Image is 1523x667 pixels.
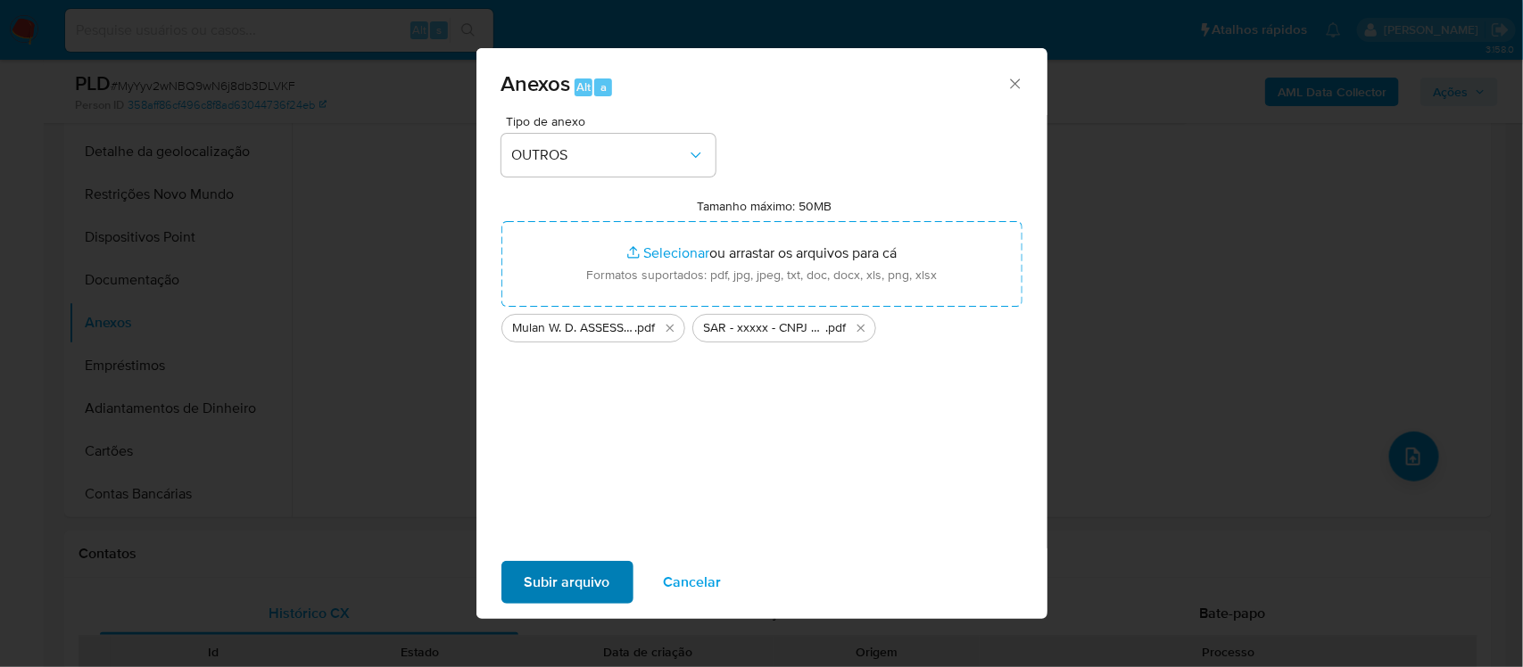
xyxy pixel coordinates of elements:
[659,317,681,339] button: Excluir Mulan W. D. ASSESSORIA LTDA1537559906_2025_09_11_18_22_46 - Tabla dinámica 1.pdf
[576,78,591,95] span: Alt
[697,198,832,214] label: Tamanho máximo: 50MB
[512,146,687,164] span: OUTROS
[501,307,1022,342] ul: Arquivos selecionados
[1006,75,1022,91] button: Fechar
[506,115,720,128] span: Tipo de anexo
[600,78,607,95] span: a
[525,563,610,602] span: Subir arquivo
[501,68,571,99] span: Anexos
[513,319,635,337] span: Mulan W. D. ASSESSORIA LTDA1537559906_2025_09_11_18_22_46 - Tabla dinámica 1
[501,561,633,604] button: Subir arquivo
[826,319,847,337] span: .pdf
[850,317,872,339] button: Excluir SAR - xxxxx - CNPJ 46812893000170 - W. D. ASSESSORIA LTDA.pdf
[641,561,745,604] button: Cancelar
[704,319,826,337] span: SAR - xxxxx - CNPJ 46812893000170 - W. D. ASSESSORIA LTDA
[664,563,722,602] span: Cancelar
[501,134,716,177] button: OUTROS
[635,319,656,337] span: .pdf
